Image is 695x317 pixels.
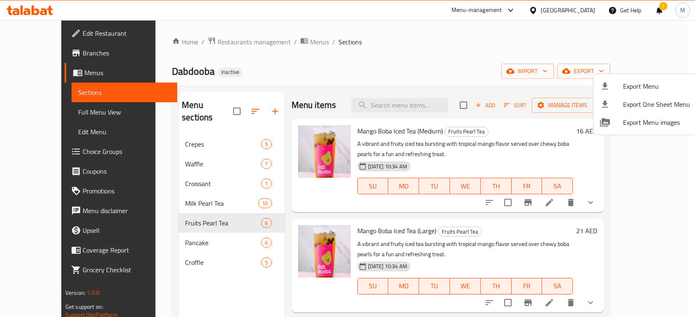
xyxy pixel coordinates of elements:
[623,81,690,91] span: Export Menu
[623,99,690,109] span: Export One Sheet Menu
[623,117,690,127] span: Export Menu images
